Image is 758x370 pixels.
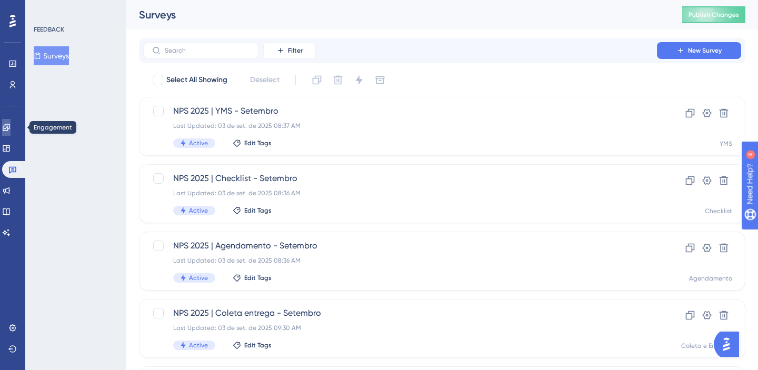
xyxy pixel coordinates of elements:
span: Select All Showing [166,74,227,86]
button: New Survey [657,42,741,59]
span: NPS 2025 | Agendamento - Setembro [173,239,627,252]
span: Active [189,206,208,215]
span: Edit Tags [244,274,272,282]
button: Surveys [34,46,69,65]
input: Search [165,47,250,54]
span: Need Help? [25,3,66,15]
div: Last Updated: 03 de set. de 2025 08:36 AM [173,256,627,265]
span: NPS 2025 | Coleta entrega - Setembro [173,307,627,319]
div: Surveys [139,7,656,22]
div: FEEDBACK [34,25,64,34]
div: Last Updated: 03 de set. de 2025 09:30 AM [173,324,627,332]
button: Publish Changes [682,6,745,23]
span: Edit Tags [244,139,272,147]
button: Edit Tags [233,274,272,282]
span: New Survey [688,46,722,55]
div: Last Updated: 03 de set. de 2025 08:37 AM [173,122,627,130]
span: Active [189,341,208,349]
span: Deselect [250,74,280,86]
div: Agendamento [689,274,732,283]
iframe: UserGuiding AI Assistant Launcher [714,328,745,360]
button: Deselect [241,71,289,89]
span: Filter [288,46,303,55]
div: YMS [720,139,732,148]
span: NPS 2025 | YMS - Setembro [173,105,627,117]
div: Checklist [705,207,732,215]
button: Filter [263,42,316,59]
span: Publish Changes [689,11,739,19]
span: Edit Tags [244,341,272,349]
button: Edit Tags [233,139,272,147]
div: Coleta e Entrega [681,342,732,350]
button: Edit Tags [233,341,272,349]
span: Edit Tags [244,206,272,215]
span: NPS 2025 | Checklist - Setembro [173,172,627,185]
span: Active [189,274,208,282]
button: Edit Tags [233,206,272,215]
div: 4 [73,5,76,14]
div: Last Updated: 03 de set. de 2025 08:36 AM [173,189,627,197]
span: Active [189,139,208,147]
